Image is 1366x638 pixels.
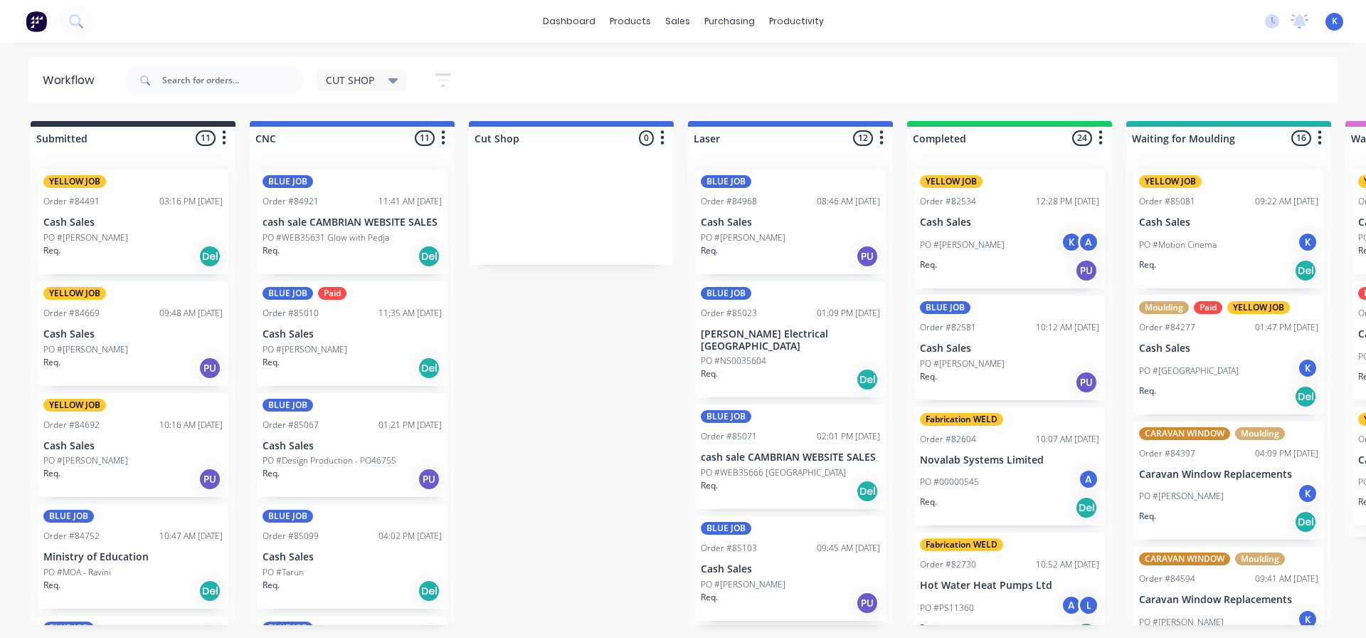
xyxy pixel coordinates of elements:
p: Req. [701,367,718,380]
div: YELLOW JOB [43,175,106,188]
div: 12:28 PM [DATE] [1036,195,1099,208]
div: BLUE JOB [701,522,751,535]
p: PO #[PERSON_NAME] [43,454,128,467]
p: [PERSON_NAME] Electrical [GEOGRAPHIC_DATA] [701,328,880,352]
div: YELLOW JOBOrder #8469210:16 AM [DATE]Cash SalesPO #[PERSON_NAME]Req.PU [38,393,228,498]
p: Cash Sales [263,328,442,340]
div: Fabrication WELDOrder #8260410:07 AM [DATE]Novalab Systems LimitedPO #00000545AReq.Del [914,407,1105,526]
p: PO #[PERSON_NAME] [43,231,128,244]
p: PO #[PERSON_NAME] [263,343,347,356]
div: 10:52 AM [DATE] [1036,558,1099,571]
div: Order #84752 [43,530,100,543]
p: Hot Water Heat Pumps Ltd [920,580,1099,592]
div: Order #85071 [701,430,757,443]
div: Del [1294,259,1317,282]
div: A [1061,595,1082,616]
div: Del [1294,511,1317,533]
p: Req. [701,244,718,257]
div: Del [1075,496,1098,519]
div: Del [418,245,440,268]
p: Cash Sales [43,328,223,340]
div: BLUE JOB [920,301,970,314]
p: Req. [263,356,280,369]
div: PU [1075,259,1098,282]
p: Req. [920,496,937,508]
div: Order #84968 [701,195,757,208]
div: Order #84491 [43,195,100,208]
p: PO #[PERSON_NAME] [701,231,785,244]
div: YELLOW JOBOrder #8253412:28 PM [DATE]Cash SalesPO #[PERSON_NAME]KAReq.PU [914,169,1105,288]
p: Caravan Window Replacements [1139,469,1318,481]
p: Cash Sales [263,551,442,563]
div: 02:01 PM [DATE] [817,430,880,443]
div: Fabrication WELD [920,538,1003,551]
div: BLUE JOBOrder #8509904:02 PM [DATE]Cash SalesPO #TarunReq.Del [257,504,448,609]
div: YELLOW JOB [1227,301,1290,314]
p: PO #NS0035604 [701,355,766,367]
p: Cash Sales [1139,216,1318,229]
p: PO #WEB35666 [GEOGRAPHIC_DATA] [701,466,846,479]
p: Req. [1139,385,1156,397]
div: Order #82581 [920,321,976,334]
div: Order #84921 [263,195,319,208]
div: Order #82604 [920,433,976,446]
p: Req. [701,479,718,492]
p: Novalab Systems Limited [920,454,1099,466]
div: PU [198,468,221,491]
input: Search for orders... [162,66,303,95]
p: PO #[PERSON_NAME] [43,343,128,356]
span: K [1332,15,1338,28]
p: Req. [920,258,937,271]
p: Cash Sales [920,342,1099,355]
div: 01:47 PM [DATE] [1255,321,1318,334]
div: BLUE JOBOrder #8258110:12 AM [DATE]Cash SalesPO #[PERSON_NAME]Req.PU [914,296,1105,400]
div: 10:07 AM [DATE] [1036,433,1099,446]
p: PO #Motion Cinema [1139,239,1217,251]
p: Cash Sales [43,440,223,452]
div: Order #84397 [1139,447,1195,460]
div: K [1297,357,1318,379]
div: 11:35 AM [DATE] [378,307,442,320]
p: Req. [920,622,937,634]
p: PO #[PERSON_NAME] [920,357,1005,370]
div: YELLOW JOBOrder #8508109:22 AM [DATE]Cash SalesPO #Motion CinemaKReq.Del [1133,169,1324,288]
div: Order #85067 [263,419,319,432]
div: Order #84692 [43,419,100,432]
div: BLUE JOB [43,622,94,634]
div: 10:47 AM [DATE] [159,530,223,543]
p: Req. [43,467,60,480]
div: YELLOW JOB [1139,175,1202,188]
p: Req. [920,370,937,383]
div: 09:22 AM [DATE] [1255,195,1318,208]
div: BLUE JOB [43,510,94,523]
div: BLUE JOBOrder #8506701:21 PM [DATE]Cash SalesPO #Design Production - PO46755Req.PU [257,393,448,498]
div: YELLOW JOB [920,175,983,188]
div: Moulding [1139,301,1189,314]
div: CARAVAN WINDOW [1139,553,1230,565]
div: CARAVAN WINDOWMouldingOrder #8439704:09 PM [DATE]Caravan Window ReplacementsPO #[PERSON_NAME]KReq... [1133,422,1324,540]
p: Req. [43,356,60,369]
p: Req. [43,579,60,592]
div: PU [418,468,440,491]
p: Cash Sales [43,216,223,229]
div: purchasing [697,11,762,32]
div: BLUE JOB [701,410,751,423]
div: 04:02 PM [DATE] [378,530,442,543]
div: BLUE JOB [701,287,751,300]
div: YELLOW JOB [43,287,106,300]
div: BLUE JOBOrder #8502301:09 PM [DATE][PERSON_NAME] Electrical [GEOGRAPHIC_DATA]PO #NS0035604Req.Del [695,281,886,398]
div: Paid [318,287,346,300]
p: PO #PS11360 [920,602,974,615]
div: BLUE JOBOrder #8510309:45 AM [DATE]Cash SalesPO #[PERSON_NAME]Req.PU [695,516,886,621]
p: Req. [263,467,280,480]
div: Moulding [1235,553,1285,565]
p: Req. [43,244,60,257]
p: PO #MOA - Ravini [43,566,111,579]
div: 08:46 AM [DATE] [817,195,880,208]
div: Order #85010 [263,307,319,320]
p: PO #Tarun [263,566,304,579]
p: cash sale CAMBRIAN WEBSITE SALES [263,216,442,229]
div: Order #85081 [1139,195,1195,208]
div: BLUE JOBPaidOrder #8501011:35 AM [DATE]Cash SalesPO #[PERSON_NAME]Req.Del [257,281,448,386]
div: 01:21 PM [DATE] [378,419,442,432]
